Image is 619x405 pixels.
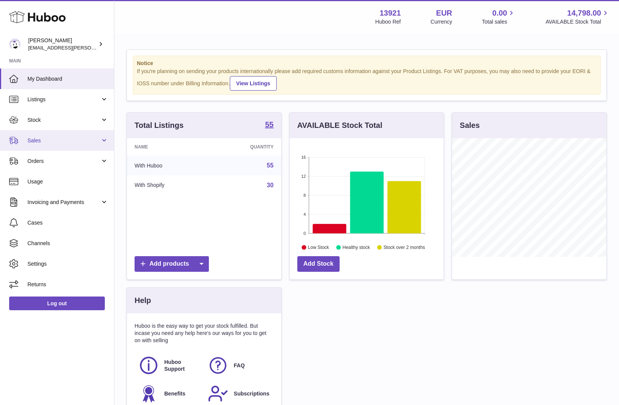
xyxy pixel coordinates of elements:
[27,281,108,288] span: Returns
[135,256,209,272] a: Add products
[267,162,274,169] a: 55
[342,245,370,250] text: Healthy stock
[265,121,273,128] strong: 55
[135,120,184,131] h3: Total Listings
[303,212,306,217] text: 4
[301,174,306,179] text: 12
[303,193,306,198] text: 8
[27,116,100,124] span: Stock
[303,231,306,236] text: 0
[27,219,108,226] span: Cases
[9,38,21,50] img: europe@orea.uk
[482,8,516,26] a: 0.00 Total sales
[436,8,452,18] strong: EUR
[27,158,100,165] span: Orders
[27,137,100,144] span: Sales
[28,45,153,51] span: [EMAIL_ADDRESS][PERSON_NAME][DOMAIN_NAME]
[127,175,210,195] td: With Shopify
[27,178,108,185] span: Usage
[267,182,274,188] a: 30
[492,8,507,18] span: 0.00
[138,355,200,376] a: Huboo Support
[375,18,401,26] div: Huboo Ref
[567,8,601,18] span: 14,798.00
[482,18,516,26] span: Total sales
[135,295,151,306] h3: Help
[27,240,108,247] span: Channels
[297,120,382,131] h3: AVAILABLE Stock Total
[297,256,340,272] a: Add Stock
[208,383,269,404] a: Subscriptions
[234,390,269,397] span: Subscriptions
[301,155,306,159] text: 16
[135,322,274,344] p: Huboo is the easy way to get your stock fulfilled. But incase you need any help here's our ways f...
[230,76,277,91] a: View Listings
[380,8,401,18] strong: 13921
[27,199,100,206] span: Invoicing and Payments
[27,96,100,103] span: Listings
[308,245,329,250] text: Low Stock
[127,156,210,175] td: With Huboo
[208,355,269,376] a: FAQ
[27,260,108,268] span: Settings
[127,138,210,156] th: Name
[265,121,273,130] a: 55
[234,362,245,369] span: FAQ
[137,68,597,91] div: If you're planning on sending your products internationally please add required customs informati...
[27,75,108,83] span: My Dashboard
[545,18,610,26] span: AVAILABLE Stock Total
[431,18,452,26] div: Currency
[383,245,425,250] text: Stock over 2 months
[460,120,479,131] h3: Sales
[138,383,200,404] a: Benefits
[28,37,97,51] div: [PERSON_NAME]
[137,60,597,67] strong: Notice
[545,8,610,26] a: 14,798.00 AVAILABLE Stock Total
[210,138,281,156] th: Quantity
[9,297,105,310] a: Log out
[164,359,199,373] span: Huboo Support
[164,390,185,397] span: Benefits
